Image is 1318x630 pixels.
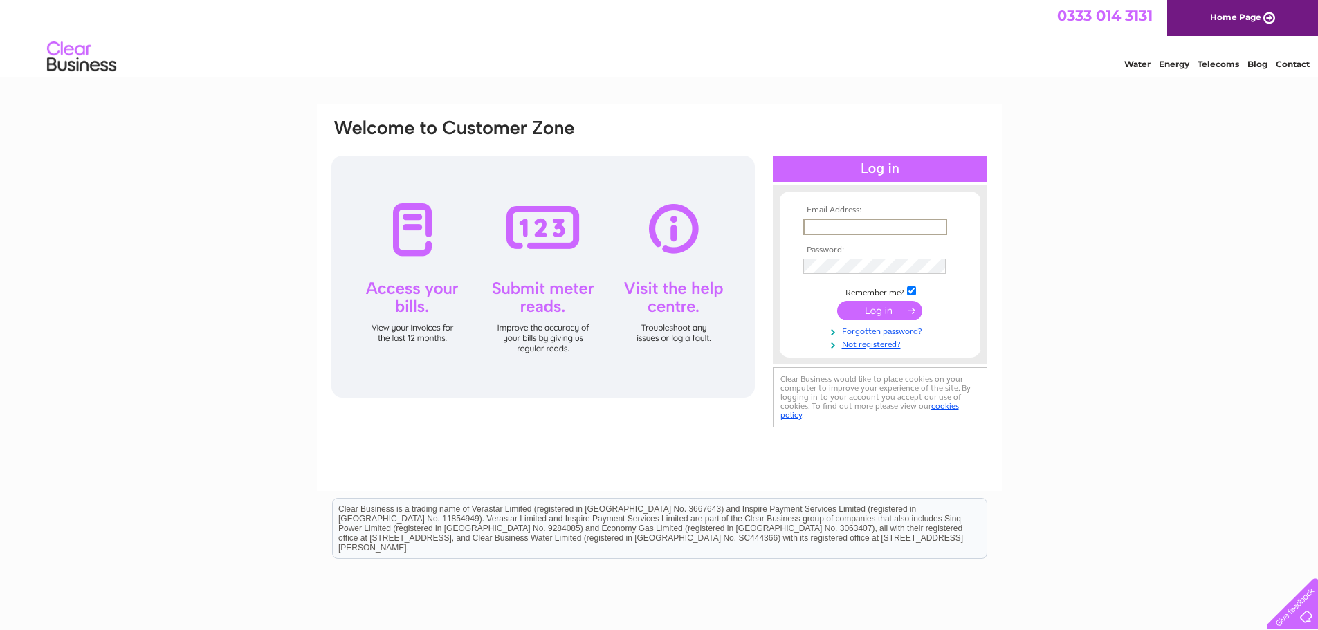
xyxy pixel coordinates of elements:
[773,367,987,427] div: Clear Business would like to place cookies on your computer to improve your experience of the sit...
[800,284,960,298] td: Remember me?
[800,205,960,215] th: Email Address:
[803,324,960,337] a: Forgotten password?
[1276,59,1310,69] a: Contact
[1159,59,1189,69] a: Energy
[780,401,959,420] a: cookies policy
[803,337,960,350] a: Not registered?
[837,301,922,320] input: Submit
[1057,7,1153,24] a: 0333 014 3131
[46,36,117,78] img: logo.png
[1124,59,1151,69] a: Water
[1198,59,1239,69] a: Telecoms
[333,8,987,67] div: Clear Business is a trading name of Verastar Limited (registered in [GEOGRAPHIC_DATA] No. 3667643...
[1247,59,1267,69] a: Blog
[800,245,960,255] th: Password:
